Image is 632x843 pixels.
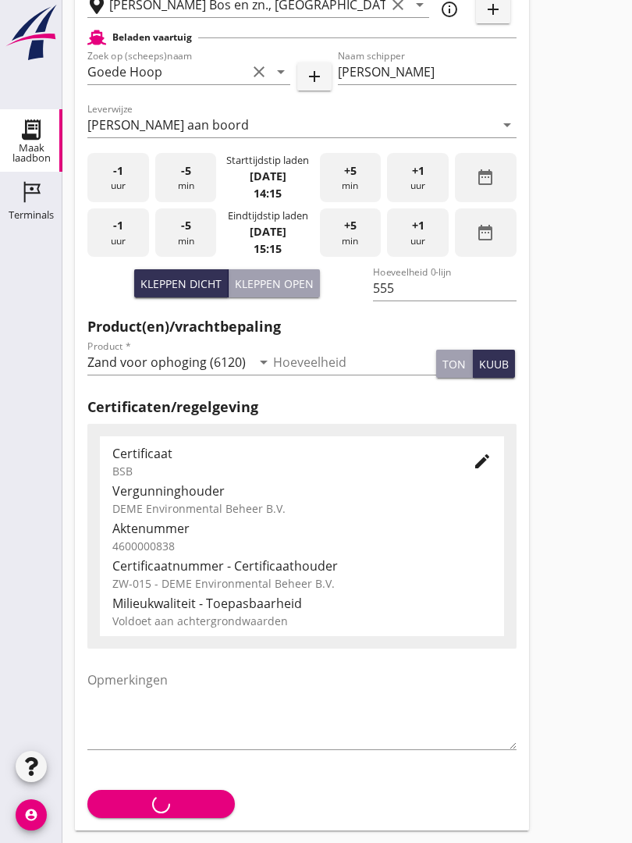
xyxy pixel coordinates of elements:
div: uur [387,153,449,202]
div: uur [87,208,149,258]
div: min [155,208,217,258]
i: clear [250,62,268,81]
strong: [DATE] [250,224,286,239]
div: Certificaatnummer - Certificaathouder [112,557,492,575]
button: Kleppen dicht [134,269,229,297]
i: arrow_drop_down [272,62,290,81]
strong: 15:15 [254,241,282,256]
i: arrow_drop_down [254,353,273,372]
span: +5 [344,217,357,234]
i: add [305,67,324,86]
button: ton [436,350,473,378]
div: Terminals [9,210,54,220]
div: kuub [479,356,509,372]
i: date_range [476,223,495,242]
div: Eindtijdstip laden [228,208,308,223]
span: -5 [181,217,191,234]
i: account_circle [16,799,47,831]
div: DEME Environmental Beheer B.V. [112,500,492,517]
strong: [DATE] [250,169,286,183]
div: Starttijdstip laden [226,153,309,168]
div: min [155,153,217,202]
div: Vergunninghouder [112,482,492,500]
span: -5 [181,162,191,180]
div: BSB [112,463,448,479]
div: uur [87,153,149,202]
input: Product * [87,350,251,375]
div: min [320,153,382,202]
img: logo-small.a267ee39.svg [3,4,59,62]
strong: 14:15 [254,186,282,201]
div: Voldoet aan achtergrondwaarden [112,613,492,629]
div: Kleppen open [235,276,314,292]
div: Certificaat [112,444,448,463]
i: edit [473,452,492,471]
button: kuub [473,350,515,378]
h2: Certificaten/regelgeving [87,397,517,418]
input: Hoeveelheid [273,350,437,375]
button: Kleppen open [229,269,320,297]
span: +1 [412,217,424,234]
h2: Product(en)/vrachtbepaling [87,316,517,337]
input: Naam schipper [338,59,517,84]
span: -1 [113,162,123,180]
div: ZW-015 - DEME Environmental Beheer B.V. [112,575,492,592]
span: +1 [412,162,424,180]
div: min [320,208,382,258]
span: -1 [113,217,123,234]
div: Kleppen dicht [140,276,222,292]
div: ton [442,356,466,372]
input: Zoek op (scheeps)naam [87,59,247,84]
div: Milieukwaliteit - Toepasbaarheid [112,594,492,613]
i: arrow_drop_down [498,116,517,134]
h2: Beladen vaartuig [112,30,192,44]
div: uur [387,208,449,258]
input: Hoeveelheid 0-lijn [373,276,516,301]
div: 4600000838 [112,538,492,554]
textarea: Opmerkingen [87,667,517,749]
div: [PERSON_NAME] aan boord [87,118,249,132]
div: Aktenummer [112,519,492,538]
span: +5 [344,162,357,180]
i: date_range [476,168,495,187]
